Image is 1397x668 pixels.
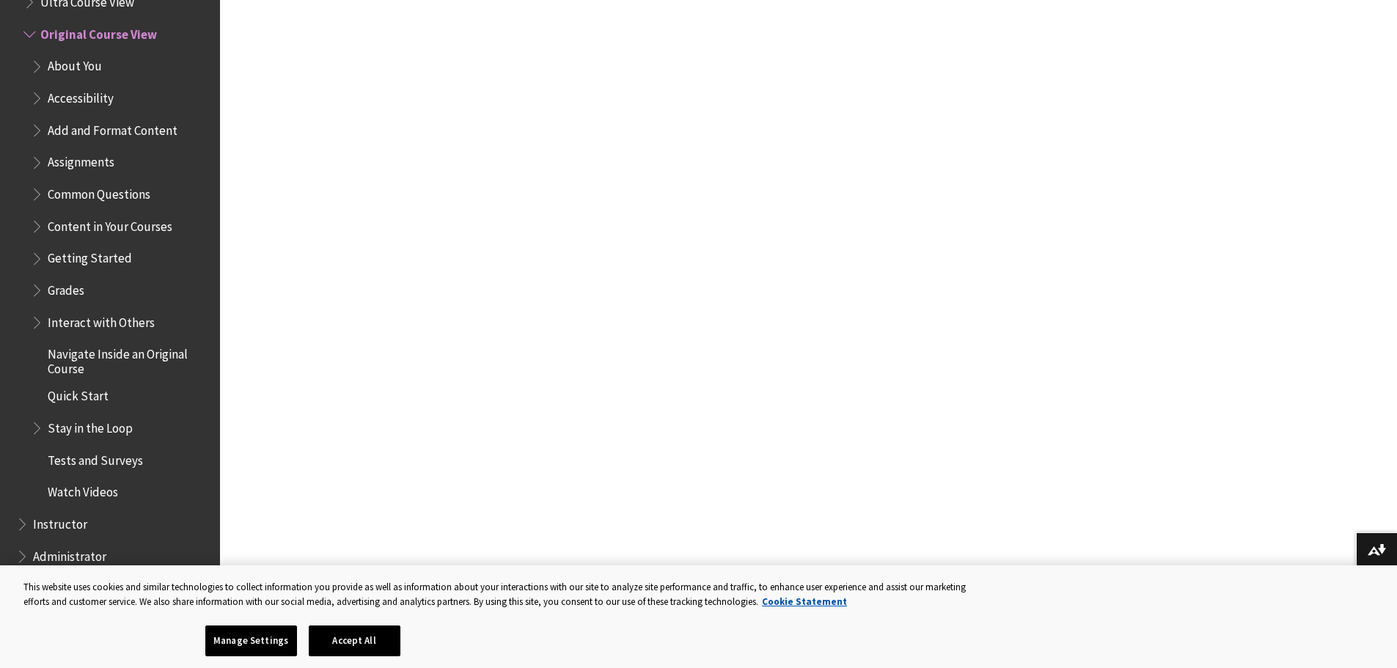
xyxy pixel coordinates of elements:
span: Instructor [33,512,87,532]
button: Manage Settings [205,625,297,656]
span: Watch Videos [48,480,118,500]
span: Accessibility [48,86,114,106]
a: More information about your privacy, opens in a new tab [762,595,847,608]
span: Common Questions [48,182,150,202]
span: About You [48,54,102,74]
span: Add and Format Content [48,118,177,138]
span: Getting Started [48,246,132,266]
span: Interact with Others [48,310,155,330]
div: This website uses cookies and similar technologies to collect information you provide as well as ... [23,580,978,609]
span: Administrator [33,544,106,564]
span: Content in Your Courses [48,214,172,234]
span: Stay in the Loop [48,416,133,436]
span: Navigate Inside an Original Course [48,342,210,376]
span: Assignments [48,150,114,170]
button: Accept All [309,625,400,656]
span: Quick Start [48,384,109,404]
span: Grades [48,278,84,298]
span: Original Course View [40,22,157,42]
span: Tests and Surveys [48,448,143,468]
